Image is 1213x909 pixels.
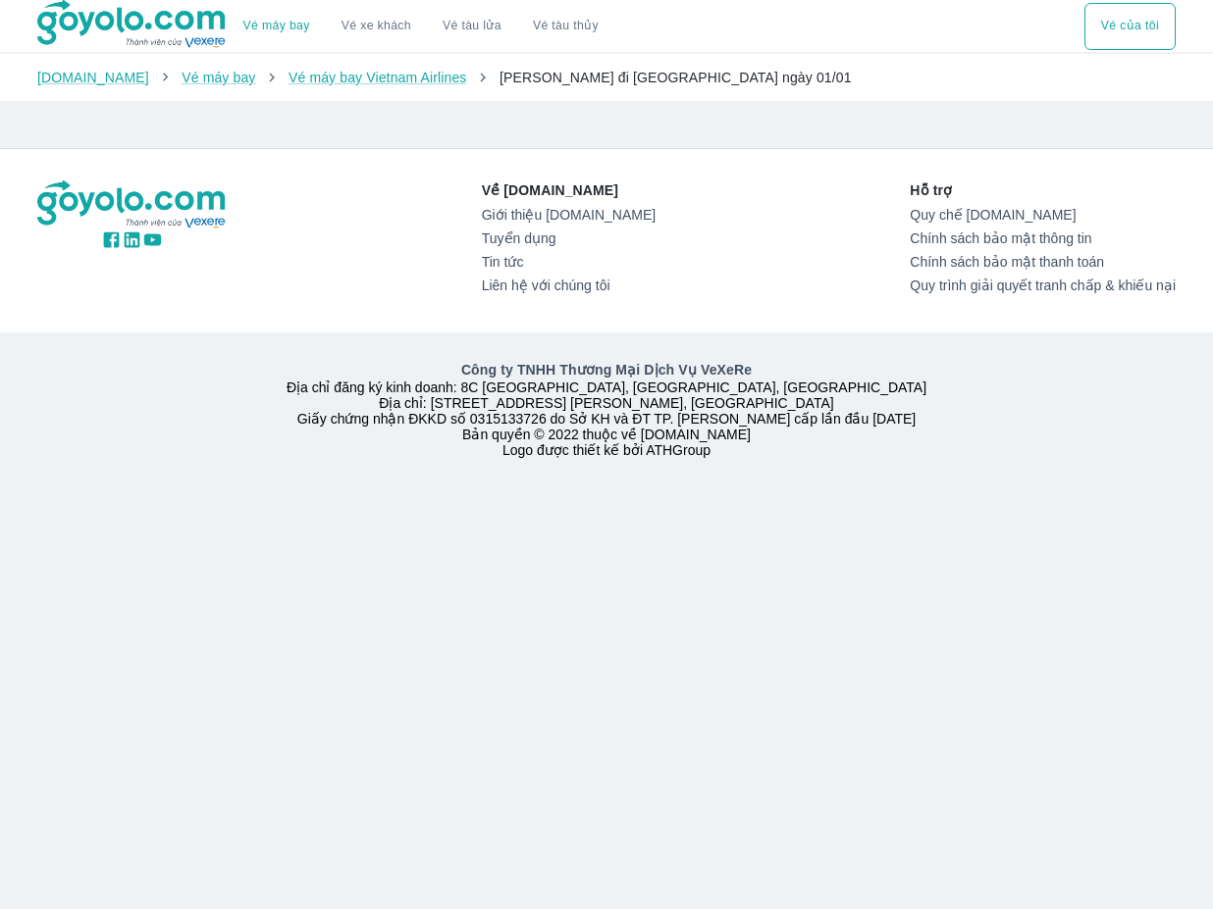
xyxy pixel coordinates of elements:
a: Giới thiệu [DOMAIN_NAME] [482,207,656,223]
p: Hỗ trợ [910,180,1176,200]
button: Vé của tôi [1084,3,1176,50]
p: Về [DOMAIN_NAME] [482,180,656,200]
nav: breadcrumb [37,68,1176,87]
a: Vé tàu lửa [427,3,517,50]
button: Vé tàu thủy [517,3,614,50]
a: Quy chế [DOMAIN_NAME] [910,207,1176,223]
p: Công ty TNHH Thương Mại Dịch Vụ VeXeRe [41,360,1172,379]
a: Liên hệ với chúng tôi [482,278,656,293]
div: choose transportation mode [1084,3,1176,50]
a: Chính sách bảo mật thông tin [910,230,1176,246]
a: Vé máy bay Vietnam Airlines [289,70,467,85]
a: Chính sách bảo mật thanh toán [910,254,1176,270]
a: Vé máy bay [243,19,310,33]
a: Tin tức [482,254,656,270]
div: choose transportation mode [228,3,614,50]
a: Vé máy bay [182,70,255,85]
div: Địa chỉ đăng ký kinh doanh: 8C [GEOGRAPHIC_DATA], [GEOGRAPHIC_DATA], [GEOGRAPHIC_DATA] Địa chỉ: [... [26,360,1187,458]
a: Tuyển dụng [482,230,656,246]
a: Quy trình giải quyết tranh chấp & khiếu nại [910,278,1176,293]
a: [DOMAIN_NAME] [37,70,149,85]
span: [PERSON_NAME] đi [GEOGRAPHIC_DATA] ngày 01/01 [500,70,852,85]
a: Vé xe khách [342,19,411,33]
img: logo [37,180,228,229]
